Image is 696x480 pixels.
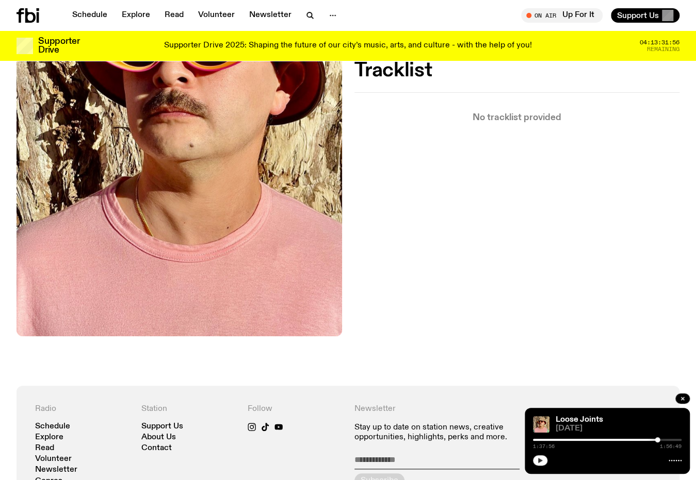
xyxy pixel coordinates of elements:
button: On AirUp For It [521,8,603,23]
a: Read [158,8,190,23]
a: Contact [141,444,172,452]
a: Support Us [141,423,183,431]
h4: Radio [35,404,129,414]
a: Read [35,444,54,452]
a: Loose Joints [556,416,603,424]
span: Support Us [617,11,659,20]
a: Explore [116,8,156,23]
span: 1:56:49 [660,444,682,449]
h2: Tracklist [354,61,680,80]
a: Volunteer [192,8,241,23]
h4: Station [141,404,235,414]
span: 04:13:31:56 [640,40,679,45]
a: Schedule [35,423,70,431]
img: Tyson stands in front of a paperbark tree wearing orange sunglasses, a suede bucket hat and a pin... [533,416,549,433]
a: Schedule [66,8,114,23]
p: Supporter Drive 2025: Shaping the future of our city’s music, arts, and culture - with the help o... [164,41,532,51]
h4: Follow [248,404,342,414]
a: Newsletter [35,466,77,474]
a: Volunteer [35,455,72,463]
h3: Supporter Drive [38,37,79,55]
a: About Us [141,434,176,441]
span: 1:37:56 [533,444,555,449]
p: No tracklist provided [354,113,680,122]
p: Stay up to date on station news, creative opportunities, highlights, perks and more. [354,423,555,442]
span: [DATE] [556,425,682,433]
a: Explore [35,434,63,441]
button: Support Us [611,8,679,23]
h4: Newsletter [354,404,555,414]
span: Remaining [647,46,679,52]
a: Newsletter [243,8,298,23]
